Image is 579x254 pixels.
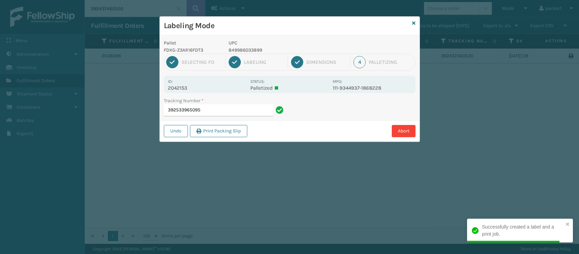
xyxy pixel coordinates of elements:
[306,59,347,65] div: Dimensions
[482,223,563,238] div: Successfully created a label and a print job.
[164,125,188,137] button: Undo
[565,221,570,228] button: close
[164,39,221,47] p: Pallet
[244,59,285,65] div: Labeling
[392,125,416,137] button: Abort
[229,39,329,47] p: UPC
[333,85,411,91] p: 111-9344937-1868228
[166,56,178,68] div: 1
[181,59,222,65] div: Selecting FO
[353,56,366,68] div: 4
[369,59,413,65] div: Palletizing
[229,47,329,54] p: 849986033899
[164,21,409,31] h3: Labeling Mode
[168,85,246,91] p: 2042153
[168,79,173,84] label: Id:
[333,79,342,84] label: MPO:
[164,97,204,104] label: Tracking Number
[291,56,303,68] div: 3
[229,56,241,68] div: 2
[250,85,329,91] p: Palletized
[164,47,221,54] p: FDXG-Z3AR16FDT3
[250,79,265,84] label: Status:
[190,125,247,137] button: Print Packing Slip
